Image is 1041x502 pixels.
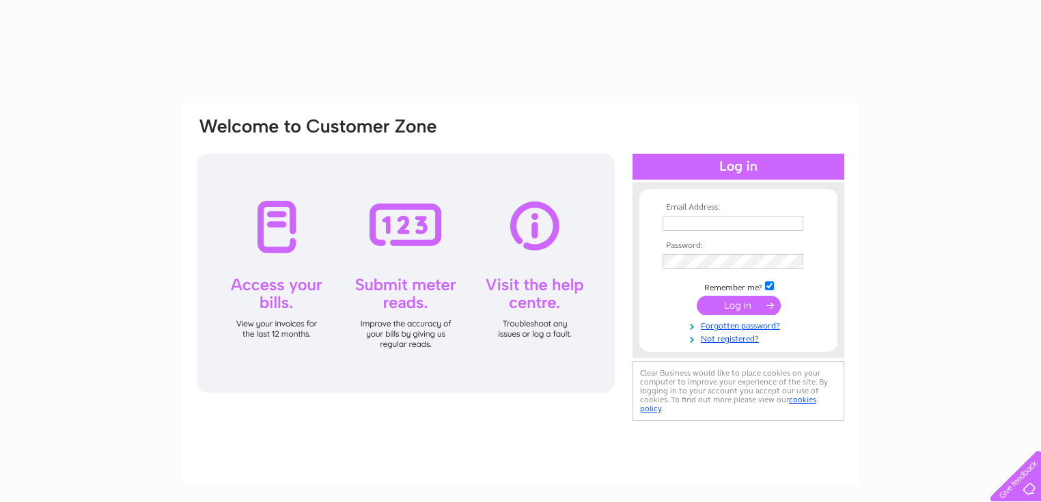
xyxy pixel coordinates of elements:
td: Remember me? [659,279,818,293]
a: Forgotten password? [663,318,818,331]
a: Not registered? [663,331,818,344]
th: Email Address: [659,203,818,212]
th: Password: [659,241,818,251]
a: cookies policy [640,395,816,413]
div: Clear Business would like to place cookies on your computer to improve your experience of the sit... [633,361,844,421]
input: Submit [697,296,781,315]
